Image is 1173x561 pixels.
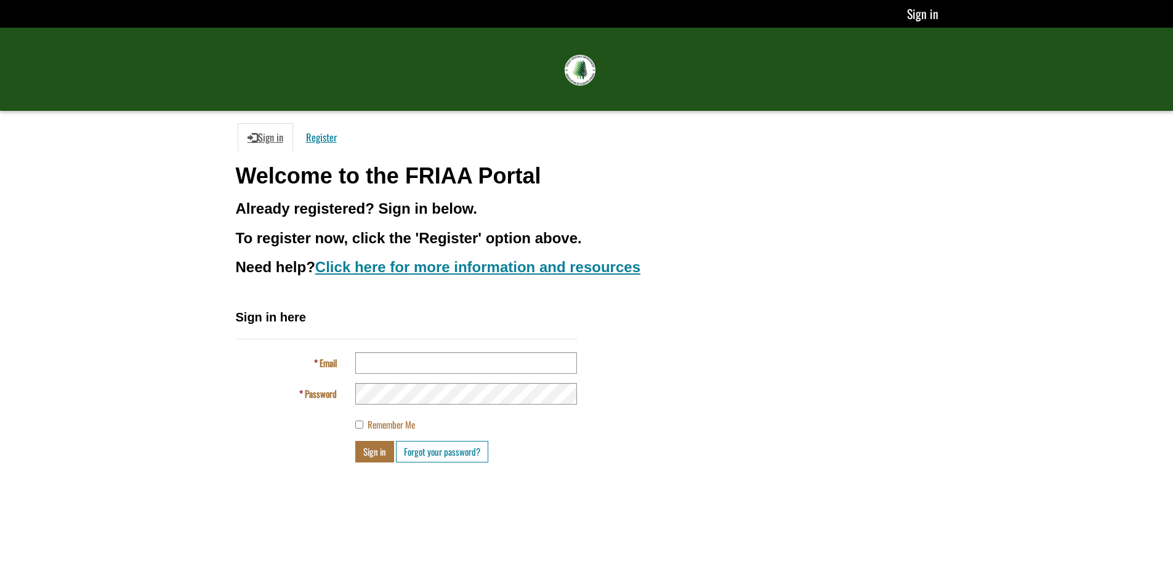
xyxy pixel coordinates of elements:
input: Remember Me [355,421,363,429]
h3: To register now, click the 'Register' option above. [236,230,938,246]
span: Remember Me [368,418,415,431]
h3: Need help? [236,259,938,275]
h3: Already registered? Sign in below. [236,201,938,217]
img: FRIAA Submissions Portal [565,55,595,86]
button: Sign in [355,441,394,462]
span: Email [320,356,337,369]
span: Sign in here [236,310,306,324]
a: Sign in [907,4,938,23]
h1: Welcome to the FRIAA Portal [236,164,938,188]
a: Register [296,123,347,151]
a: Click here for more information and resources [315,259,640,275]
a: Sign in [238,123,293,151]
span: Password [305,387,337,400]
a: Forgot your password? [396,441,488,462]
